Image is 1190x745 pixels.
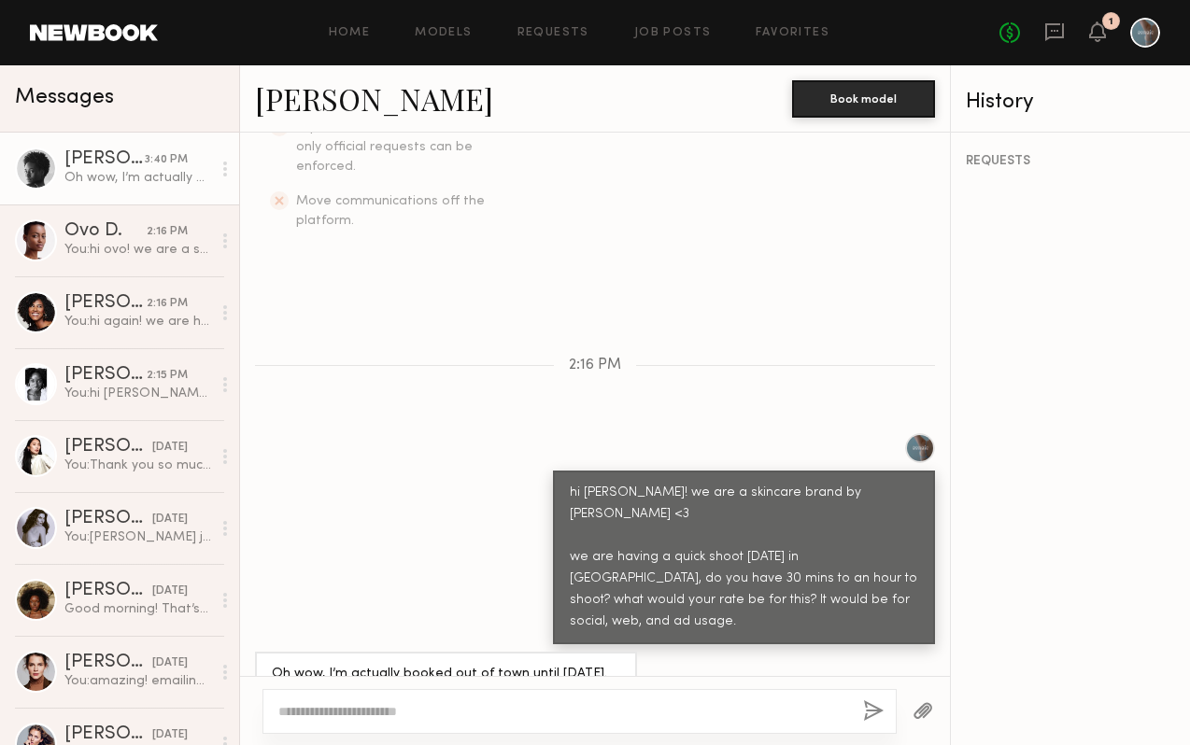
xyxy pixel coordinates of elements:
[792,80,935,118] button: Book model
[792,90,935,105] a: Book model
[64,241,211,259] div: You: hi ovo! we are a skincare brand by [PERSON_NAME] <3 we are having a quick shoot [DATE] in [G...
[15,87,114,108] span: Messages
[64,582,152,600] div: [PERSON_NAME]
[569,358,621,373] span: 2:16 PM
[64,654,152,672] div: [PERSON_NAME]
[64,528,211,546] div: You: [PERSON_NAME] just emailed it over! please let us know if you have any questions
[64,510,152,528] div: [PERSON_NAME]
[147,295,188,313] div: 2:16 PM
[64,457,211,474] div: You: Thank you so much [PERSON_NAME]!
[64,600,211,618] div: Good morning! That’s great news, I’m so excited to join you all. My email is [EMAIL_ADDRESS][DOMA...
[296,195,485,227] span: Move communications off the platform.
[147,223,188,241] div: 2:16 PM
[64,438,152,457] div: [PERSON_NAME]
[64,150,145,169] div: [PERSON_NAME]
[152,726,188,744] div: [DATE]
[64,169,211,187] div: Oh wow, I’m actually booked out of town until [DATE]. But would love to be considered in the futu...
[145,151,188,169] div: 3:40 PM
[296,121,532,173] span: Expect verbal commitments to hold - only official requests can be enforced.
[64,672,211,690] div: You: amazing! emailing you [DATE] :)
[152,583,188,600] div: [DATE]
[64,366,147,385] div: [PERSON_NAME]
[64,222,147,241] div: Ovo D.
[966,91,1175,113] div: History
[517,27,589,39] a: Requests
[64,294,147,313] div: [PERSON_NAME]
[570,483,918,633] div: hi [PERSON_NAME]! we are a skincare brand by [PERSON_NAME] <3 we are having a quick shoot [DATE] ...
[64,725,152,744] div: [PERSON_NAME]
[147,367,188,385] div: 2:15 PM
[1109,17,1113,27] div: 1
[64,385,211,402] div: You: hi [PERSON_NAME]! we are a skincare brand by [PERSON_NAME] <3 we are having a quick shoot [D...
[152,439,188,457] div: [DATE]
[756,27,829,39] a: Favorites
[152,654,188,672] div: [DATE]
[255,78,493,119] a: [PERSON_NAME]
[966,155,1175,168] div: REQUESTS
[329,27,371,39] a: Home
[64,313,211,330] div: You: hi again! we are having a quick shoot [DATE] in [GEOGRAPHIC_DATA], do you have 30 mins to an...
[634,27,712,39] a: Job Posts
[152,511,188,528] div: [DATE]
[415,27,472,39] a: Models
